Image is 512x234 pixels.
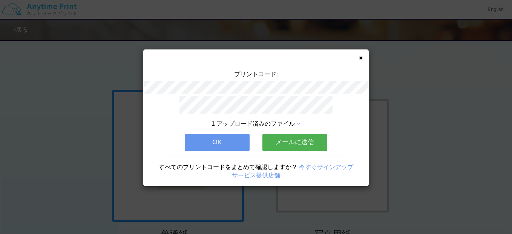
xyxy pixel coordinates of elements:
button: OK [185,134,250,151]
button: メールに送信 [262,134,327,151]
a: 今すぐサインアップ [299,164,353,170]
span: すべてのプリントコードをまとめて確認しますか？ [159,164,297,170]
span: 1 アップロード済みのファイル [212,120,295,127]
span: プリントコード: [234,71,278,77]
a: サービス提供店舗 [232,172,280,179]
